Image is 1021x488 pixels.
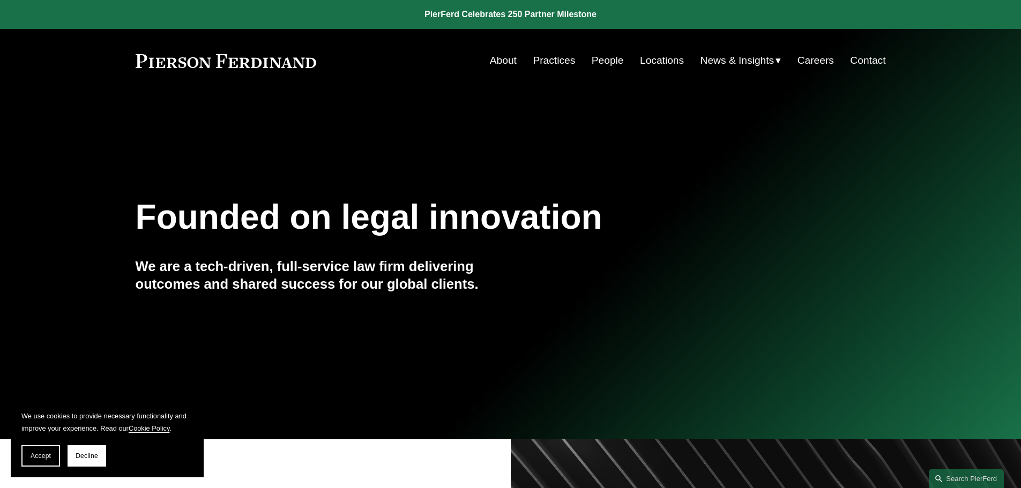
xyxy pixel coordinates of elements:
[21,445,60,467] button: Accept
[700,50,781,71] a: folder dropdown
[136,258,511,292] h4: We are a tech-driven, full-service law firm delivering outcomes and shared success for our global...
[850,50,885,71] a: Contact
[592,50,624,71] a: People
[68,445,106,467] button: Decline
[929,469,1004,488] a: Search this site
[490,50,517,71] a: About
[11,399,204,477] section: Cookie banner
[76,452,98,460] span: Decline
[640,50,684,71] a: Locations
[533,50,575,71] a: Practices
[136,198,761,237] h1: Founded on legal innovation
[129,424,170,432] a: Cookie Policy
[21,410,193,434] p: We use cookies to provide necessary functionality and improve your experience. Read our .
[31,452,51,460] span: Accept
[700,51,774,70] span: News & Insights
[798,50,834,71] a: Careers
